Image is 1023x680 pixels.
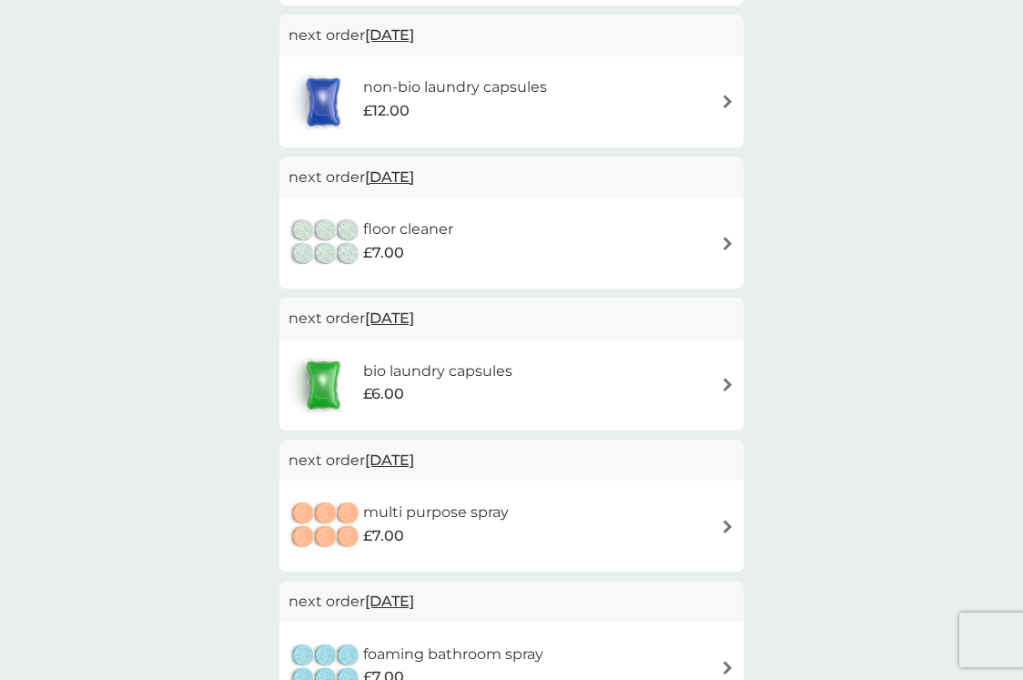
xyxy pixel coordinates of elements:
[289,211,363,275] img: floor cleaner
[363,643,543,666] h6: foaming bathroom spray
[365,17,414,53] span: [DATE]
[289,166,734,189] p: next order
[363,382,404,406] span: £6.00
[721,378,734,391] img: arrow right
[721,237,734,250] img: arrow right
[289,24,734,47] p: next order
[363,218,453,241] h6: floor cleaner
[363,524,404,548] span: £7.00
[289,353,358,417] img: bio laundry capsules
[289,590,734,614] p: next order
[289,449,734,472] p: next order
[365,584,414,619] span: [DATE]
[289,70,358,134] img: non-bio laundry capsules
[363,501,509,524] h6: multi purpose spray
[289,494,363,558] img: multi purpose spray
[721,520,734,533] img: arrow right
[365,300,414,336] span: [DATE]
[721,661,734,675] img: arrow right
[365,159,414,195] span: [DATE]
[365,442,414,478] span: [DATE]
[363,76,547,99] h6: non-bio laundry capsules
[363,360,512,383] h6: bio laundry capsules
[363,241,404,265] span: £7.00
[721,95,734,108] img: arrow right
[289,307,734,330] p: next order
[363,99,410,123] span: £12.00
